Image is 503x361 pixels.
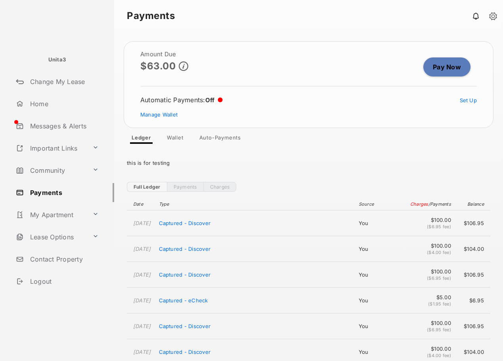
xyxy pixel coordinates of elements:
[133,220,151,226] time: [DATE]
[355,236,406,262] td: You
[161,134,190,144] a: Wallet
[13,94,114,113] a: Home
[427,353,451,358] span: ($4.00 fee)
[205,96,215,104] span: Off
[13,205,89,224] a: My Apartment
[133,246,151,252] time: [DATE]
[427,327,451,332] span: ($6.95 fee)
[427,250,451,255] span: ($4.00 fee)
[410,320,451,326] span: $100.00
[133,323,151,329] time: [DATE]
[193,134,247,144] a: Auto-Payments
[127,11,175,21] strong: Payments
[13,227,89,246] a: Lease Options
[427,275,451,281] span: ($6.95 fee)
[355,313,406,339] td: You
[455,198,490,210] th: Balance
[455,288,490,313] td: $6.95
[159,271,211,278] span: Captured - Discover
[127,182,167,192] a: Full Ledger
[133,349,151,355] time: [DATE]
[133,297,151,304] time: [DATE]
[355,262,406,288] td: You
[455,313,490,339] td: $106.95
[127,153,490,172] div: this is for testing
[140,96,223,104] div: Automatic Payments :
[13,72,114,91] a: Change My Lease
[410,201,428,207] span: Charges
[410,294,451,300] span: $5.00
[13,250,114,269] a: Contact Property
[410,346,451,352] span: $100.00
[140,61,176,71] p: $63.00
[427,224,451,229] span: ($6.95 fee)
[140,111,178,118] a: Manage Wallet
[203,182,237,192] a: Charges
[13,272,114,291] a: Logout
[127,198,155,210] th: Date
[133,271,151,278] time: [DATE]
[355,288,406,313] td: You
[410,243,451,249] span: $100.00
[428,201,451,207] span: / Payments
[159,246,211,252] span: Captured - Discover
[355,210,406,236] td: You
[410,268,451,275] span: $100.00
[455,262,490,288] td: $106.95
[460,97,477,103] a: Set Up
[355,198,406,210] th: Source
[155,198,355,210] th: Type
[13,117,114,136] a: Messages & Alerts
[159,323,211,329] span: Captured - Discover
[48,56,66,64] p: Unita3
[13,139,89,158] a: Important Links
[125,134,157,144] a: Ledger
[455,210,490,236] td: $106.95
[428,301,451,307] span: ($1.95 fee)
[159,297,208,304] span: Captured - eCheck
[159,349,211,355] span: Captured - Discover
[455,236,490,262] td: $104.00
[140,51,188,57] h2: Amount Due
[410,217,451,223] span: $100.00
[13,161,89,180] a: Community
[13,183,114,202] a: Payments
[159,220,211,226] span: Captured - Discover
[167,182,203,192] a: Payments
